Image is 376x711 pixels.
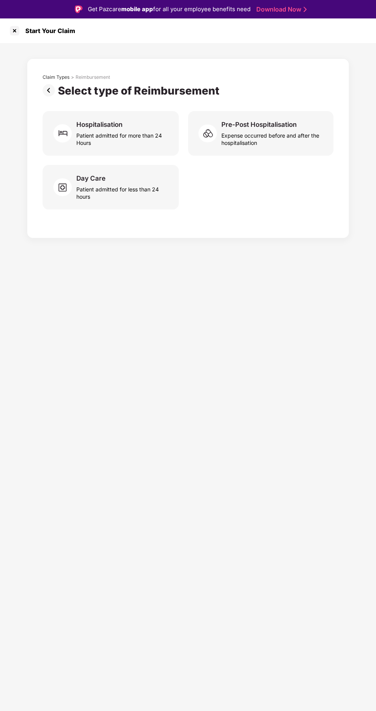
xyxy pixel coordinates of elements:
img: Logo [75,5,82,13]
img: svg+xml;base64,PHN2ZyB4bWxucz0iaHR0cDovL3d3dy53My5vcmcvMjAwMC9zdmciIHdpZHRoPSI2MCIgaGVpZ2h0PSI1OC... [53,176,76,199]
div: Start Your Claim [21,27,75,35]
div: Get Pazcare for all your employee benefits need [88,5,251,14]
a: Download Now [256,5,304,13]
div: Hospitalisation [76,120,122,129]
div: Patient admitted for more than 24 Hours [76,129,170,146]
div: Select type of Reimbursement [58,84,223,97]
div: Patient admitted for less than 24 hours [76,183,170,200]
img: svg+xml;base64,PHN2ZyB4bWxucz0iaHR0cDovL3d3dy53My5vcmcvMjAwMC9zdmciIHdpZHRoPSI2MCIgaGVpZ2h0PSI1OC... [198,122,221,145]
img: svg+xml;base64,PHN2ZyBpZD0iUHJldi0zMngzMiIgeG1sbnM9Imh0dHA6Ly93d3cudzMub3JnLzIwMDAvc3ZnIiB3aWR0aD... [43,84,58,96]
div: Expense occurred before and after the hospitalisation [221,129,324,146]
div: > [71,74,74,80]
div: Day Care [76,174,106,183]
img: Stroke [303,5,307,13]
strong: mobile app [121,5,153,13]
img: svg+xml;base64,PHN2ZyB4bWxucz0iaHR0cDovL3d3dy53My5vcmcvMjAwMC9zdmciIHdpZHRoPSI2MCIgaGVpZ2h0PSI2MC... [53,122,76,145]
div: Claim Types [43,74,69,80]
div: Pre-Post Hospitalisation [221,120,297,129]
div: Reimbursement [76,74,110,80]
